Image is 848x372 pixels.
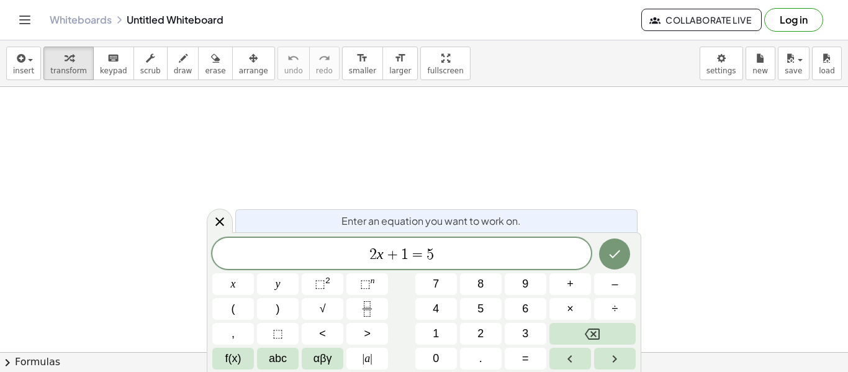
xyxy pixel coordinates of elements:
[257,298,299,320] button: )
[346,298,388,320] button: Fraction
[363,352,365,365] span: |
[133,47,168,80] button: scrub
[346,323,388,345] button: Greater than
[433,350,439,367] span: 0
[389,66,411,75] span: larger
[315,278,325,290] span: ⬚
[50,66,87,75] span: transform
[205,66,225,75] span: erase
[549,323,636,345] button: Backspace
[276,276,281,293] span: y
[505,323,546,345] button: 3
[364,325,371,342] span: >
[225,350,241,367] span: f(x)
[6,47,41,80] button: insert
[356,51,368,66] i: format_size
[549,273,591,295] button: Plus
[479,350,482,367] span: .
[287,51,299,66] i: undo
[460,273,502,295] button: 8
[752,66,768,75] span: new
[371,276,375,285] sup: n
[302,298,343,320] button: Square root
[549,348,591,370] button: Left arrow
[785,66,802,75] span: save
[394,51,406,66] i: format_size
[257,348,299,370] button: Alphabet
[477,276,484,293] span: 8
[239,66,268,75] span: arrange
[599,238,630,270] button: Done
[370,352,372,365] span: |
[319,325,326,342] span: <
[505,348,546,370] button: Equals
[100,66,127,75] span: keypad
[232,47,275,80] button: arrange
[231,276,236,293] span: x
[415,298,457,320] button: 4
[198,47,232,80] button: erase
[549,298,591,320] button: Times
[433,276,439,293] span: 7
[382,47,418,80] button: format_sizelarger
[641,9,762,31] button: Collaborate Live
[212,323,254,345] button: ,
[427,66,463,75] span: fullscreen
[212,298,254,320] button: (
[567,301,574,317] span: ×
[477,301,484,317] span: 5
[346,273,388,295] button: Superscript
[320,301,326,317] span: √
[212,273,254,295] button: x
[812,47,842,80] button: load
[232,325,235,342] span: ,
[433,301,439,317] span: 4
[363,350,372,367] span: a
[401,247,408,262] span: 1
[318,51,330,66] i: redo
[594,348,636,370] button: Right arrow
[778,47,810,80] button: save
[612,301,618,317] span: ÷
[13,66,34,75] span: insert
[341,214,521,229] span: Enter an equation you want to work on.
[420,47,470,80] button: fullscreen
[342,47,383,80] button: format_sizesmaller
[522,325,528,342] span: 3
[764,8,823,32] button: Log in
[93,47,134,80] button: keyboardkeypad
[505,298,546,320] button: 6
[349,66,376,75] span: smaller
[567,276,574,293] span: +
[273,325,283,342] span: ⬚
[369,247,377,262] span: 2
[232,301,235,317] span: (
[140,66,161,75] span: scrub
[433,325,439,342] span: 1
[415,323,457,345] button: 1
[257,323,299,345] button: Placeholder
[384,247,402,262] span: +
[316,66,333,75] span: redo
[594,273,636,295] button: Minus
[167,47,199,80] button: draw
[426,247,434,262] span: 5
[700,47,743,80] button: settings
[43,47,94,80] button: transform
[594,298,636,320] button: Divide
[302,348,343,370] button: Greek alphabet
[346,348,388,370] button: Absolute value
[257,273,299,295] button: y
[415,348,457,370] button: 0
[460,323,502,345] button: 2
[302,323,343,345] button: Less than
[174,66,192,75] span: draw
[505,273,546,295] button: 9
[276,301,280,317] span: )
[50,14,112,26] a: Whiteboards
[415,273,457,295] button: 7
[819,66,835,75] span: load
[460,298,502,320] button: 5
[277,47,310,80] button: undoundo
[522,276,528,293] span: 9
